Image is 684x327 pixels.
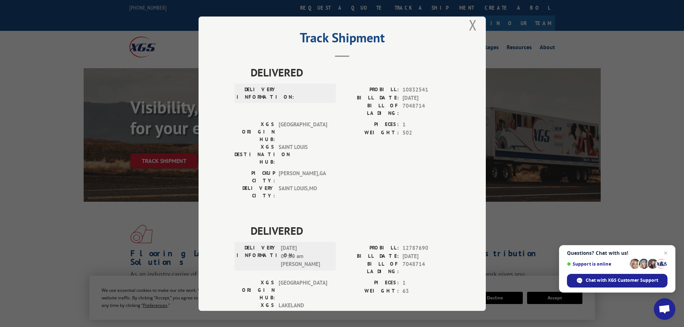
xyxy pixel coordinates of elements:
span: SAINT LOUIS [279,143,327,166]
label: DELIVERY INFORMATION: [237,86,277,101]
span: [GEOGRAPHIC_DATA] [279,121,327,143]
span: 502 [403,129,450,137]
span: Support is online [567,261,627,267]
span: DELIVERED [251,64,450,80]
h2: Track Shipment [234,33,450,46]
label: DELIVERY CITY: [234,184,275,200]
label: XGS DESTINATION HUB: [234,302,275,324]
label: BILL OF LADING: [342,102,399,117]
span: [PERSON_NAME] , GA [279,169,327,184]
button: Close modal [469,15,477,34]
span: 1 [403,279,450,287]
span: 10832541 [403,86,450,94]
label: PIECES: [342,279,399,287]
label: PICKUP CITY: [234,169,275,184]
div: Open chat [654,298,675,320]
label: PROBILL: [342,244,399,252]
span: 7048714 [403,260,450,275]
span: [DATE] [403,94,450,102]
span: Close chat [661,249,670,257]
span: SAINT LOUIS , MO [279,184,327,200]
label: BILL OF LADING: [342,260,399,275]
span: Chat with XGS Customer Support [586,277,658,284]
label: XGS DESTINATION HUB: [234,143,275,166]
span: [DATE] [403,252,450,260]
div: Chat with XGS Customer Support [567,274,667,288]
label: BILL DATE: [342,252,399,260]
span: 1 [403,121,450,129]
span: DELIVERED [251,223,450,239]
label: BILL DATE: [342,94,399,102]
span: 63 [403,287,450,295]
span: 7048714 [403,102,450,117]
span: Questions? Chat with us! [567,250,667,256]
label: WEIGHT: [342,129,399,137]
span: [GEOGRAPHIC_DATA] [279,279,327,302]
span: LAKELAND [279,302,327,324]
span: 12787690 [403,244,450,252]
label: PROBILL: [342,86,399,94]
label: XGS ORIGIN HUB: [234,279,275,302]
label: DELIVERY INFORMATION: [237,244,277,268]
label: XGS ORIGIN HUB: [234,121,275,143]
span: [DATE] 07:50 am [PERSON_NAME] [281,244,329,268]
label: WEIGHT: [342,287,399,295]
label: PIECES: [342,121,399,129]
